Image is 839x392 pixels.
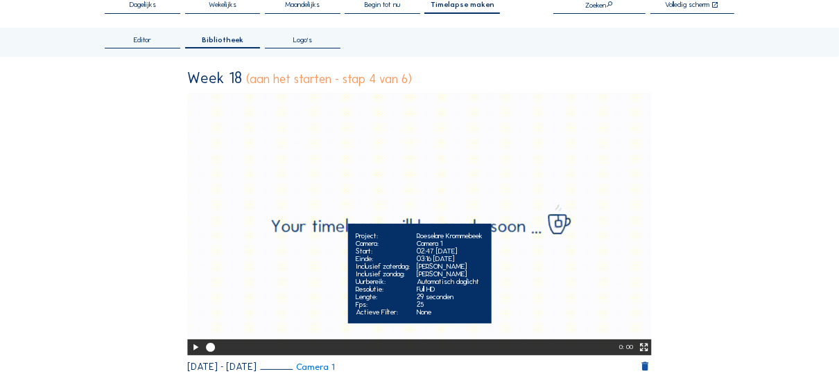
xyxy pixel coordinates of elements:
span: Begin tot nu [365,1,400,8]
div: Uurbereik: [356,278,410,285]
video: Your browser does not support the video tag. [187,93,651,353]
div: 02:47 [DATE] [417,247,483,255]
div: Einde: [356,255,410,262]
div: (aan het starten - stap 4 van 6) [246,73,412,86]
div: 25 [417,301,483,308]
div: Actieve Filter: [356,308,410,316]
div: Project: [356,232,410,240]
div: [PERSON_NAME] [417,262,483,270]
div: Lengte: [356,293,410,301]
div: Start: [356,247,410,255]
div: Camera: [356,240,410,247]
div: Fps: [356,301,410,308]
div: [DATE] - [DATE] [187,362,257,371]
div: Volledig scherm [665,1,709,9]
div: Full HD [417,285,483,293]
span: Wekelijks [209,1,236,8]
div: 29 seconden [417,293,483,301]
div: Inclusief zondag: [356,270,410,278]
span: Maandelijks [285,1,320,8]
span: Timelapse maken [431,1,494,8]
span: Dagelijks [130,1,156,8]
div: Camera 1 [417,240,483,247]
a: Camera 1 [260,362,335,371]
span: Logo's [293,36,312,44]
div: Roeselare Krommebeek [417,232,483,240]
div: [PERSON_NAME] [417,270,483,278]
div: Resolutie: [356,285,410,293]
div: 0: 00 [619,339,634,355]
div: Inclusief zaterdag: [356,262,410,270]
span: Bibliotheek [202,36,243,44]
div: None [417,308,483,316]
div: Automatisch daglicht [417,278,483,285]
div: Week 18 [187,71,242,86]
div: 03:16 [DATE] [417,255,483,262]
span: Editor [134,36,151,44]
